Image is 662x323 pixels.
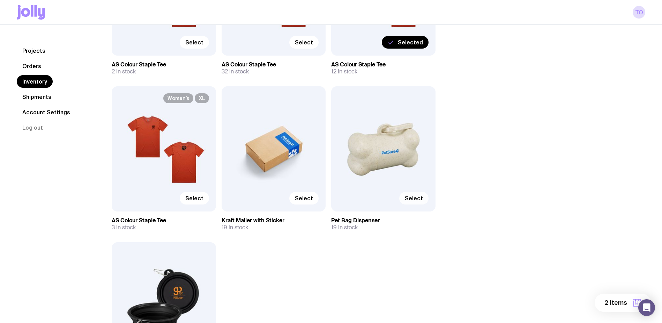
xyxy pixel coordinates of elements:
[331,61,436,68] h3: AS Colour Staple Tee
[638,299,655,316] div: Open Intercom Messenger
[17,121,49,134] button: Log out
[295,195,313,202] span: Select
[595,294,651,312] button: 2 items
[112,61,216,68] h3: AS Colour Staple Tee
[295,39,313,46] span: Select
[17,106,76,119] a: Account Settings
[112,224,136,231] span: 3 in stock
[222,61,326,68] h3: AS Colour Staple Tee
[222,224,248,231] span: 19 in stock
[331,68,357,75] span: 12 in stock
[331,224,358,231] span: 19 in stock
[222,217,326,224] h3: Kraft Mailer with Sticker
[163,93,193,103] span: Women’s
[331,217,436,224] h3: Pet Bag Dispenser
[17,91,57,103] a: Shipments
[17,60,47,72] a: Orders
[17,75,53,88] a: Inventory
[398,39,423,46] span: Selected
[185,195,203,202] span: Select
[185,39,203,46] span: Select
[195,93,209,103] span: XL
[222,68,249,75] span: 32 in stock
[112,217,216,224] h3: AS Colour Staple Tee
[405,195,423,202] span: Select
[112,68,136,75] span: 2 in stock
[17,44,51,57] a: Projects
[604,299,627,307] span: 2 items
[633,6,645,19] a: TO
